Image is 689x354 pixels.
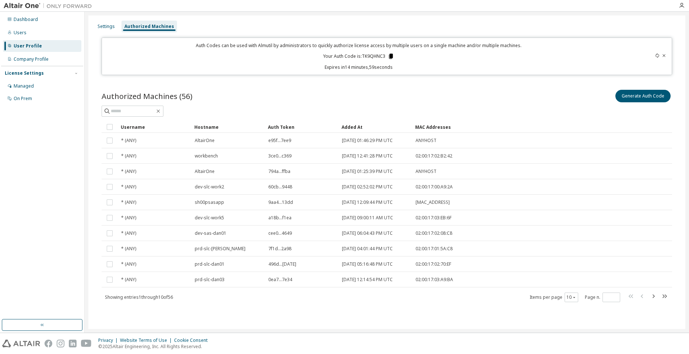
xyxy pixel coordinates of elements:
[416,138,437,144] span: ANYHOST
[268,230,292,236] span: cee0...4649
[121,121,188,133] div: Username
[121,230,136,236] span: * (ANY)
[106,42,611,49] p: Auth Codes can be used with Almutil by administrators to quickly authorize license access by mult...
[14,56,49,62] div: Company Profile
[194,121,262,133] div: Hostname
[69,340,77,347] img: linkedin.svg
[195,261,225,267] span: prd-slc-dan01
[81,340,92,347] img: youtube.svg
[195,215,224,221] span: dev-slc-work5
[342,138,393,144] span: [DATE] 01:46:29 PM UTC
[342,184,393,190] span: [DATE] 02:52:02 PM UTC
[195,277,225,283] span: prd-slc-dan03
[416,153,452,159] span: 02:00:17:02:B2:42
[530,293,578,302] span: Items per page
[105,294,173,300] span: Showing entries 1 through 10 of 56
[416,261,451,267] span: 02:00:17:02:70:EF
[14,96,32,102] div: On Prem
[195,230,226,236] span: dev-sas-dan01
[415,121,595,133] div: MAC Addresses
[124,24,174,29] div: Authorized Machines
[102,91,192,101] span: Authorized Machines (56)
[121,215,136,221] span: * (ANY)
[98,337,120,343] div: Privacy
[566,294,576,300] button: 10
[268,277,292,283] span: 0ea7...7e34
[268,215,291,221] span: a18b...f1ea
[195,184,224,190] span: dev-slc-work2
[195,138,215,144] span: AltairOne
[14,43,42,49] div: User Profile
[342,199,393,205] span: [DATE] 12:09:44 PM UTC
[268,121,336,133] div: Auth Token
[323,53,394,60] p: Your Auth Code is: TK9QHNC3
[342,261,393,267] span: [DATE] 05:16:48 PM UTC
[120,337,174,343] div: Website Terms of Use
[342,246,393,252] span: [DATE] 04:01:44 PM UTC
[416,246,453,252] span: 02:00:17:01:5A:C8
[615,90,671,102] button: Generate Auth Code
[342,277,393,283] span: [DATE] 12:14:54 PM UTC
[14,30,26,36] div: Users
[416,215,452,221] span: 02:00:17:03:EB:6F
[416,277,453,283] span: 02:00:17:03:A9:BA
[121,138,136,144] span: * (ANY)
[4,2,96,10] img: Altair One
[121,184,136,190] span: * (ANY)
[268,246,291,252] span: 7f1d...2a98
[195,246,245,252] span: prd-slc-[PERSON_NAME]
[342,153,393,159] span: [DATE] 12:41:28 PM UTC
[268,169,290,174] span: 794a...ffba
[195,153,218,159] span: workbench
[57,340,64,347] img: instagram.svg
[195,169,215,174] span: AltairOne
[121,153,136,159] span: * (ANY)
[342,169,393,174] span: [DATE] 01:25:39 PM UTC
[416,199,450,205] span: [MAC_ADDRESS]
[174,337,212,343] div: Cookie Consent
[195,199,224,205] span: sh00psasapp
[106,64,611,70] p: Expires in 14 minutes, 59 seconds
[342,121,409,133] div: Added At
[268,261,296,267] span: 496d...[DATE]
[121,199,136,205] span: * (ANY)
[121,169,136,174] span: * (ANY)
[268,153,291,159] span: 3ce0...c369
[342,215,393,221] span: [DATE] 09:00:11 AM UTC
[98,24,115,29] div: Settings
[14,83,34,89] div: Managed
[416,230,452,236] span: 02:00:17:02:08:C8
[121,246,136,252] span: * (ANY)
[585,293,620,302] span: Page n.
[121,277,136,283] span: * (ANY)
[98,343,212,350] p: © 2025 Altair Engineering, Inc. All Rights Reserved.
[268,184,292,190] span: 60cb...9448
[2,340,40,347] img: altair_logo.svg
[268,199,293,205] span: 9aa4...13dd
[5,70,44,76] div: License Settings
[342,230,393,236] span: [DATE] 06:04:43 PM UTC
[416,169,437,174] span: ANYHOST
[121,261,136,267] span: * (ANY)
[45,340,52,347] img: facebook.svg
[416,184,453,190] span: 02:00:17:00:A9:2A
[14,17,38,22] div: Dashboard
[268,138,291,144] span: e95f...7ee9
